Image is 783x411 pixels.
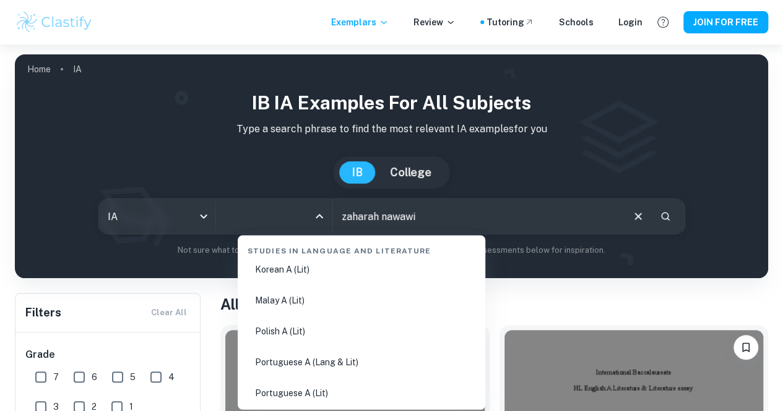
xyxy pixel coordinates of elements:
li: Polish A (Lit) [243,317,480,345]
li: Portuguese A (Lang & Lit) [243,348,480,376]
li: Korean A (Lit) [243,255,480,284]
button: Close [311,208,328,225]
p: Type a search phrase to find the most relevant IA examples for you [25,122,758,137]
p: Review [413,15,456,29]
h1: IB IA examples for all subjects [25,89,758,117]
a: Schools [559,15,594,29]
img: profile cover [15,54,768,278]
li: Portuguese A (Lit) [243,379,480,407]
span: 6 [92,370,97,384]
button: Please log in to bookmark exemplars [733,335,758,360]
p: IA [73,62,82,76]
button: Clear [626,205,650,228]
p: Not sure what to search for? You can always look through our example Internal Assessments below f... [25,244,758,256]
button: Search [655,206,676,227]
a: Login [618,15,642,29]
h6: Filters [25,304,61,321]
h6: Grade [25,347,191,362]
span: 4 [168,370,175,384]
div: IA [99,199,215,234]
button: JOIN FOR FREE [683,11,768,33]
p: Exemplars [331,15,389,29]
div: Studies in Language and Literature [243,235,480,261]
li: Malay A (Lit) [243,286,480,315]
span: 5 [130,370,136,384]
button: College [378,161,444,184]
button: Help and Feedback [652,12,673,33]
button: IB [339,161,375,184]
a: Home [27,61,51,78]
span: 7 [53,370,59,384]
img: Clastify logo [15,10,93,35]
h1: All IAs related to: [220,293,768,315]
input: E.g. player arrangements, enthalpy of combustion, analysis of a big city... [333,199,621,234]
a: Tutoring [487,15,534,29]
